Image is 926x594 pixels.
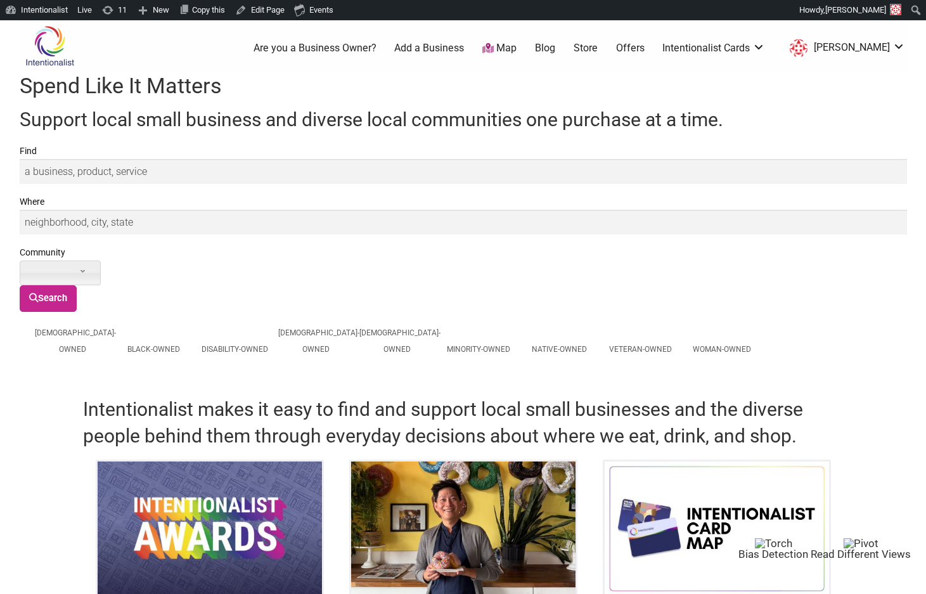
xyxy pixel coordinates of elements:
[535,41,555,55] a: Blog
[20,285,77,312] a: Search
[20,143,907,159] label: Find
[609,345,672,354] a: Veteran-Owned
[83,396,844,449] h2: Intentionalist makes it easy to find and support local small businesses and the diverse people be...
[738,538,808,560] button: Torch Bias Detection
[783,37,905,60] a: [PERSON_NAME]
[532,345,587,354] a: Native-Owned
[35,328,116,354] a: [DEMOGRAPHIC_DATA]-Owned
[202,345,268,354] a: Disability-Owned
[482,41,517,56] a: Map
[20,194,907,210] label: Where
[616,41,645,55] a: Offers
[394,41,464,55] a: Add a Business
[574,41,598,55] a: Store
[20,245,907,261] label: Community
[254,41,376,55] a: Are you a Business Owner?
[755,538,792,549] img: Torch
[20,71,907,101] h1: Spend Like It Matters
[844,538,878,549] img: Pivot
[447,345,510,354] a: Minority-Owned
[20,107,907,133] h2: Support local small business and diverse local communities one purchase at a time.
[825,5,886,15] span: [PERSON_NAME]
[20,210,907,235] input: neighborhood, city, state
[811,548,911,560] span: Read Different Views
[20,25,80,67] img: Intentionalist
[783,37,905,60] li: Sarah-Studer
[20,159,907,184] input: a business, product, service
[738,548,808,560] span: Bias Detection
[359,328,440,354] a: [DEMOGRAPHIC_DATA]-Owned
[693,345,751,354] a: Woman-Owned
[278,328,359,354] a: [DEMOGRAPHIC_DATA]-Owned
[811,538,911,560] button: Pivot Read Different Views
[127,345,180,354] a: Black-Owned
[662,41,765,55] a: Intentionalist Cards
